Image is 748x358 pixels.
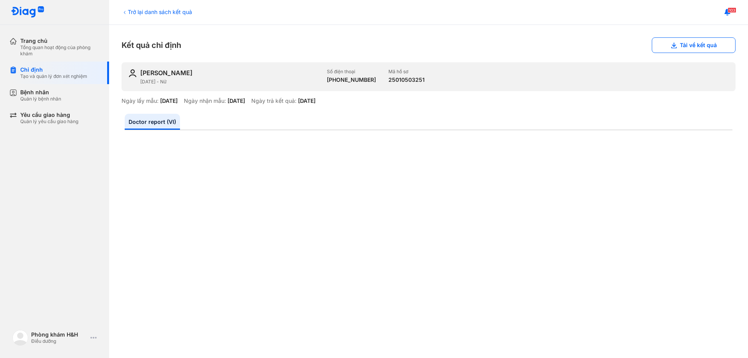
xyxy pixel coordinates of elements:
div: Chỉ định [20,66,87,73]
div: Ngày nhận mẫu: [184,97,226,104]
img: user-icon [128,69,137,78]
div: Mã hồ sơ [388,69,425,75]
div: Tạo và quản lý đơn xét nghiệm [20,73,87,79]
div: [PHONE_NUMBER] [327,76,376,83]
img: logo [11,6,44,18]
div: [DATE] [228,97,245,104]
div: Yêu cầu giao hàng [20,111,78,118]
div: [DATE] - Nữ [140,79,321,85]
div: Quản lý bệnh nhân [20,96,61,102]
div: Phòng khám H&H [31,331,87,338]
div: Ngày trả kết quả: [251,97,296,104]
div: Số điện thoại [327,69,376,75]
div: Bệnh nhân [20,89,61,96]
div: Quản lý yêu cầu giao hàng [20,118,78,125]
div: Tổng quan hoạt động của phòng khám [20,44,100,57]
img: logo [12,330,28,346]
div: Trang chủ [20,37,100,44]
div: [DATE] [298,97,316,104]
button: Tải về kết quả [652,37,736,53]
span: 103 [728,7,736,13]
div: Trở lại danh sách kết quả [122,8,192,16]
div: 25010503251 [388,76,425,83]
a: Doctor report (VI) [125,114,180,130]
div: [DATE] [160,97,178,104]
div: Điều dưỡng [31,338,87,344]
div: Ngày lấy mẫu: [122,97,159,104]
div: [PERSON_NAME] [140,69,192,77]
div: Kết quả chỉ định [122,37,736,53]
